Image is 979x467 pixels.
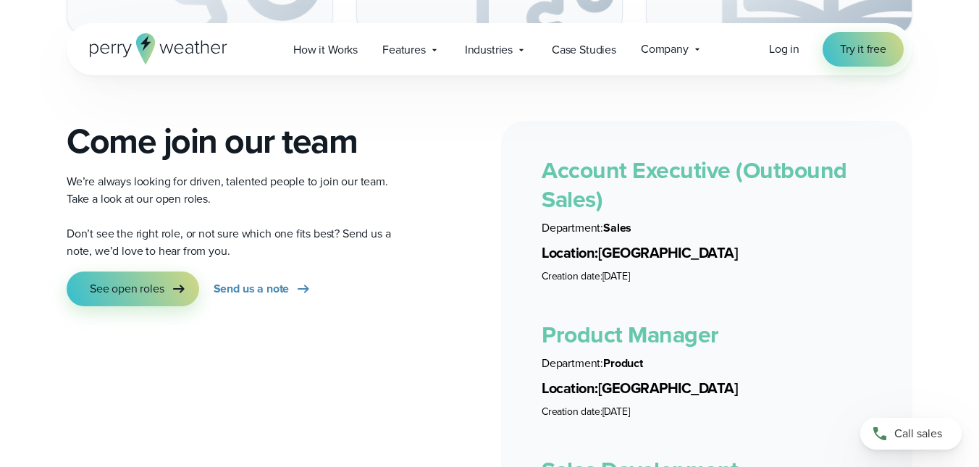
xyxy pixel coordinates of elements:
span: Try it free [840,41,886,58]
li: Sales [542,219,872,237]
a: Try it free [823,32,904,67]
li: Product [542,355,872,372]
span: Creation date: [542,404,602,419]
li: [GEOGRAPHIC_DATA] [542,378,872,399]
span: Case Studies [552,41,616,59]
span: See open roles [90,280,164,298]
a: See open roles [67,272,199,306]
span: Industries [465,41,513,59]
a: Call sales [860,418,962,450]
p: We’re always looking for driven, talented people to join our team. Take a look at our open roles. [67,173,406,208]
span: Call sales [894,425,942,442]
span: Send us a note [214,280,290,298]
span: Department: [542,355,603,371]
span: Location: [542,377,598,399]
p: Don’t see the right role, or not sure which one fits best? Send us a note, we’d love to hear from... [67,225,406,260]
li: [DATE] [542,269,872,284]
a: Product Manager [542,317,719,352]
h2: Come join our team [67,121,406,161]
span: Company [641,41,689,58]
span: Features [382,41,426,59]
a: Send us a note [214,272,313,306]
span: How it Works [293,41,358,59]
a: How it Works [281,35,370,64]
span: Log in [769,41,799,57]
span: Location: [542,242,598,264]
a: Case Studies [539,35,629,64]
li: [GEOGRAPHIC_DATA] [542,243,872,264]
a: Account Executive (Outbound Sales) [542,153,847,216]
span: Creation date: [542,269,602,284]
a: Log in [769,41,799,58]
span: Department: [542,219,603,236]
li: [DATE] [542,405,872,419]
